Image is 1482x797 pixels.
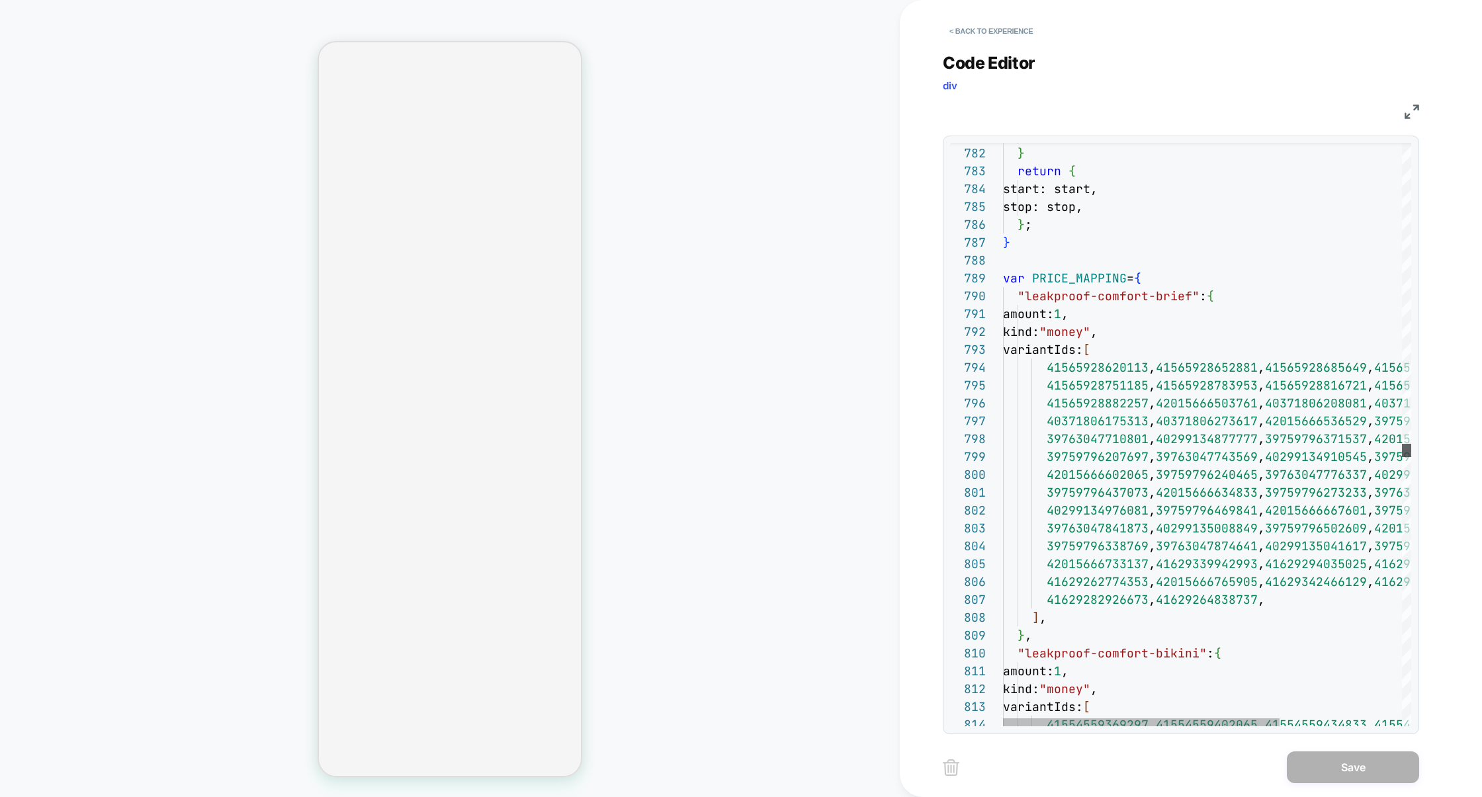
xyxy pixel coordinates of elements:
span: , [1258,360,1265,375]
span: , [1149,485,1156,500]
span: , [1149,538,1156,554]
img: fullscreen [1405,105,1419,119]
span: , [1149,503,1156,518]
span: "money" [1039,681,1090,696]
span: 41565928751185 [1047,378,1149,393]
span: , [1149,521,1156,536]
span: 42015666634833 [1156,485,1258,500]
span: , [1367,396,1374,411]
span: , [1149,413,1156,429]
div: 797 [950,412,986,430]
span: 41629262774353 [1047,574,1149,589]
span: , [1258,378,1265,393]
span: 41554559369297 [1047,717,1149,732]
span: } [1018,628,1025,643]
div: 795 [950,376,986,394]
span: 42015666503761 [1156,396,1258,411]
span: amount: [1003,663,1054,679]
div: 787 [950,233,986,251]
span: 42015666569297 [1374,431,1476,446]
span: div [943,79,957,92]
span: Code Editor [943,53,1035,73]
span: 39759796371537 [1265,431,1367,446]
span: 39759796338769 [1047,538,1149,554]
div: 807 [950,591,986,608]
span: 40299134910545 [1265,449,1367,464]
span: , [1367,431,1374,446]
span: "money" [1039,324,1090,339]
span: 42015666733137 [1047,556,1149,571]
span: , [1367,378,1374,393]
span: { [1068,163,1076,179]
span: , [1258,717,1265,732]
span: 39759796502609 [1265,521,1367,536]
span: ; [1025,217,1032,232]
div: 812 [950,680,986,698]
span: , [1090,324,1098,339]
div: 785 [950,198,986,216]
div: 799 [950,448,986,466]
span: 42015666536529 [1265,413,1367,429]
span: , [1367,538,1374,554]
span: , [1258,485,1265,500]
span: 41565928652881 [1156,360,1258,375]
span: 41629342466129 [1265,574,1367,589]
span: 41554559434833 [1265,717,1367,732]
div: 804 [950,537,986,555]
div: 783 [950,162,986,180]
span: = [1127,271,1134,286]
span: 42015666667601 [1265,503,1367,518]
div: 792 [950,323,986,341]
span: 41565928620113 [1047,360,1149,375]
div: 788 [950,251,986,269]
span: 39759796240465 [1156,467,1258,482]
span: 41554559467601 [1374,717,1476,732]
span: 41565928685649 [1265,360,1367,375]
span: 41629294035025 [1265,556,1367,571]
span: 1 [1054,663,1061,679]
div: 798 [950,430,986,448]
span: 41565928718417 [1374,360,1476,375]
span: , [1258,413,1265,429]
span: ] [1032,610,1039,625]
div: 786 [950,216,986,233]
div: 805 [950,555,986,573]
div: 802 [950,501,986,519]
span: return [1018,163,1061,179]
div: 789 [950,269,986,287]
span: , [1258,556,1265,571]
span: , [1149,378,1156,393]
span: , [1149,592,1156,607]
span: 41629339942993 [1156,556,1258,571]
span: 41554559402065 [1156,717,1258,732]
span: 40371806208081 [1265,396,1367,411]
div: 791 [950,305,986,323]
span: 40299135041617 [1265,538,1367,554]
span: 39759796273233 [1265,485,1367,500]
span: , [1149,717,1156,732]
div: 811 [950,662,986,680]
span: 41565928783953 [1156,378,1258,393]
span: { [1207,288,1214,304]
span: 40371806240849 [1374,396,1476,411]
span: , [1090,681,1098,696]
span: , [1149,360,1156,375]
span: { [1134,271,1141,286]
span: 41629282926673 [1047,592,1149,607]
div: 803 [950,519,986,537]
span: , [1367,503,1374,518]
span: kind: [1003,324,1039,339]
span: 39763047710801 [1047,431,1149,446]
span: , [1367,360,1374,375]
span: , [1258,538,1265,554]
span: , [1258,431,1265,446]
span: 39759796306001 [1374,503,1476,518]
span: : [1207,646,1214,661]
span: 39759796535377 [1374,538,1476,554]
span: 39763047743569 [1156,449,1258,464]
span: 40371806175313 [1047,413,1149,429]
span: 39759796404305 [1374,449,1476,464]
span: 39759796437073 [1047,485,1149,500]
div: 810 [950,644,986,662]
span: "leakproof-comfort-brief" [1018,288,1199,304]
